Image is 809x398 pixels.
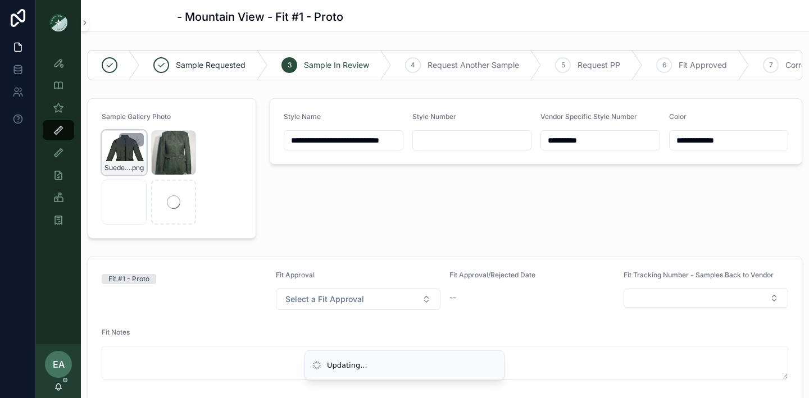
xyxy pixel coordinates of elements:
h1: - Mountain View - Fit #1 - Proto [177,9,343,25]
span: Sample Requested [176,60,246,71]
button: Select Button [624,289,789,308]
span: Color [669,112,687,121]
span: Fit Approved [679,60,727,71]
span: 4 [411,61,415,70]
span: Style Name [284,112,321,121]
div: Fit #1 - Proto [108,274,149,284]
span: 3 [288,61,292,70]
span: 5 [561,61,565,70]
span: Request Another Sample [428,60,519,71]
span: Suede-Jacket [104,163,130,172]
span: Style Number [412,112,456,121]
div: scrollable content [36,45,81,245]
div: Updating... [327,360,367,371]
span: Request PP [578,60,620,71]
span: 6 [662,61,666,70]
button: Select Button [276,289,441,310]
span: Fit Approval [276,271,315,279]
span: Fit Tracking Number - Samples Back to Vendor [624,271,774,279]
span: -- [449,292,456,303]
span: Vendor Specific Style Number [540,112,637,121]
span: Select a Fit Approval [285,294,364,305]
span: Sample Gallery Photo [102,112,171,121]
span: .png [130,163,144,172]
span: Fit Approval/Rejected Date [449,271,535,279]
img: App logo [49,13,67,31]
span: EA [53,358,65,371]
span: 7 [769,61,773,70]
span: Fit Notes [102,328,130,336]
span: Sample In Review [304,60,369,71]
